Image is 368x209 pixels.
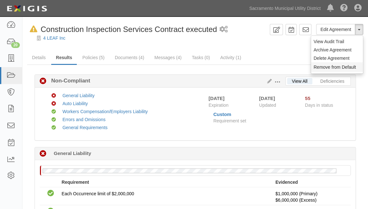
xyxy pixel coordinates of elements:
strong: Requirement [62,180,89,185]
span: Construction Inspection Services Contract executed [41,25,217,34]
i: Non-Compliant [52,94,56,98]
div: Construction Inspection Services Contract executed [27,24,217,35]
a: Edit Results [265,79,272,84]
a: Delete Agreement [311,54,363,62]
b: General Liability [54,150,91,157]
i: Compliant [52,118,56,122]
a: Details [27,51,51,64]
a: General Liability [62,93,94,98]
i: 1 scheduled workflow [220,26,228,33]
a: Policies (5) [77,51,109,64]
a: Custom [213,112,231,117]
a: Results [51,51,77,65]
a: 4 LEAF Inc [43,35,65,41]
i: Help Center - Complianz [340,4,348,12]
div: [DATE] [259,95,295,102]
i: Non-Compliant 55 days (since 08/13/2025) [40,151,46,157]
b: Non-Compliant [46,77,90,85]
i: Compliant [52,126,56,130]
img: logo-5460c22ac91f19d4615b14bd174203de0afe785f0fc80cf4dbbc73dc1793850b.png [5,3,49,14]
i: Compliant [52,110,56,114]
a: Workers Compensation/Employers Liability [62,109,148,114]
div: [DATE] [209,95,225,102]
i: In Default since 09/10/2025 [30,26,37,33]
div: 20 [11,42,20,48]
a: Sacramento Municipal Utility District [246,2,324,15]
a: View All [287,78,312,84]
a: Documents (4) [110,51,149,64]
span: Requirement set [213,118,246,123]
a: View Audit Trail [311,37,363,46]
i: Compliant [47,190,54,197]
a: Deficiencies [316,78,349,84]
i: Non-Compliant [40,78,46,85]
a: Messages (4) [149,51,186,64]
span: Policy #CUP6X635599 Insurer: Travelers Property Casualty Co of Amer [276,197,316,203]
a: General Requirements [62,125,108,130]
span: Days in status [305,103,333,108]
span: Expiration [209,102,254,108]
a: Activity (1) [215,51,246,64]
a: Tasks (0) [187,51,215,64]
i: Non-Compliant [52,102,56,106]
button: Remove from Default [311,62,363,72]
span: Updated [259,103,276,108]
div: Since 08/13/2025 [305,95,346,102]
p: $1,000,000 (Primary) [276,190,346,203]
strong: Evidenced [276,180,298,185]
span: Each Occurrence limit of $2,000,000 [62,191,134,196]
a: Edit Agreement [316,24,355,35]
a: Auto Liability [62,101,88,106]
a: Archive Agreement [311,46,363,54]
a: Errors and Omissions [62,117,106,122]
